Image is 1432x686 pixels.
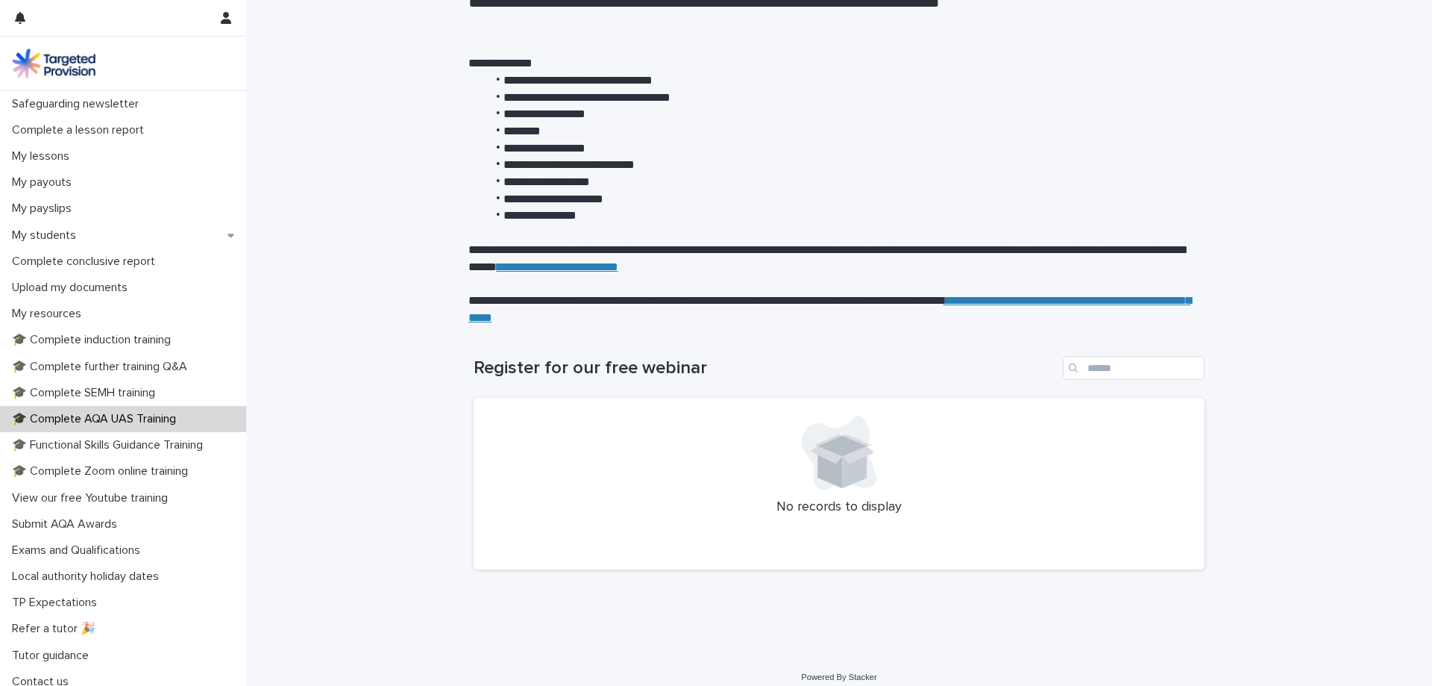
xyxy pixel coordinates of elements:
[6,175,84,190] p: My payouts
[801,673,876,682] a: Powered By Stacker
[492,499,1187,516] p: No records to display
[6,570,171,584] p: Local authority holiday dates
[6,649,101,663] p: Tutor guidance
[6,202,84,216] p: My payslips
[1063,356,1205,380] input: Search
[6,307,93,321] p: My resources
[6,281,139,295] p: Upload my documents
[6,491,180,505] p: View our free Youtube training
[6,149,81,163] p: My lessons
[6,228,88,243] p: My students
[474,358,1057,379] h1: Register for our free webinar
[6,543,152,558] p: Exams and Qualifications
[6,596,109,610] p: TP Expectations
[12,49,95,78] img: M5nRWzHhSzIhMunXDL62
[6,622,107,636] p: Refer a tutor 🎉
[6,517,129,531] p: Submit AQA Awards
[6,97,151,111] p: Safeguarding newsletter
[6,333,183,347] p: 🎓 Complete induction training
[6,464,200,478] p: 🎓 Complete Zoom online training
[6,360,199,374] p: 🎓 Complete further training Q&A
[6,412,188,426] p: 🎓 Complete AQA UAS Training
[6,438,215,452] p: 🎓 Functional Skills Guidance Training
[6,123,156,137] p: Complete a lesson report
[6,386,167,400] p: 🎓 Complete SEMH training
[6,255,167,269] p: Complete conclusive report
